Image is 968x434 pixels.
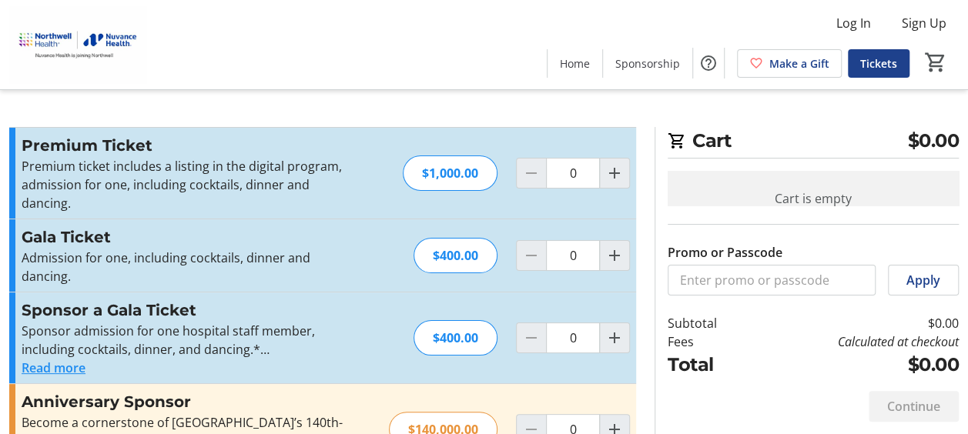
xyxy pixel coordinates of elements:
[922,48,950,76] button: Cart
[414,238,497,273] div: $400.00
[615,55,680,72] span: Sponsorship
[560,55,590,72] span: Home
[889,11,959,35] button: Sign Up
[906,271,940,289] span: Apply
[600,159,629,188] button: Increment by one
[668,332,752,351] td: Fees
[668,243,782,262] label: Promo or Passcode
[22,225,358,249] h3: Gala Ticket
[668,171,959,226] div: Cart is empty
[908,127,960,155] span: $0.00
[668,265,876,295] input: Enter promo or passcode
[848,49,909,78] a: Tickets
[546,322,600,353] input: Sponsor a Gala Ticket Quantity
[668,314,752,332] td: Subtotal
[22,249,358,285] p: Admission for one, including cocktails, dinner and dancing.
[668,351,752,379] td: Total
[888,265,959,295] button: Apply
[548,49,602,78] a: Home
[693,48,724,78] button: Help
[752,314,959,332] td: $0.00
[600,241,629,270] button: Increment by one
[546,158,600,189] input: Premium Ticket Quantity
[902,14,946,32] span: Sign Up
[836,14,871,32] span: Log In
[22,322,358,359] p: Sponsor admission for one hospital staff member, including cocktails, dinner, and dancing.*
[737,49,842,78] a: Make a Gift
[403,155,497,191] div: $1,000.00
[546,240,600,271] input: Gala Ticket Quantity
[600,323,629,352] button: Increment by one
[860,55,897,72] span: Tickets
[752,332,959,351] td: Calculated at checkout
[22,299,358,322] h3: Sponsor a Gala Ticket
[22,157,358,212] p: Premium ticket includes a listing in the digital program, admission for one, including cocktails,...
[769,55,829,72] span: Make a Gift
[824,11,883,35] button: Log In
[668,127,959,159] h2: Cart
[22,134,358,157] h3: Premium Ticket
[22,390,358,413] h3: Anniversary Sponsor
[414,320,497,356] div: $400.00
[603,49,692,78] a: Sponsorship
[752,351,959,379] td: $0.00
[22,359,85,377] button: Read more
[9,6,146,83] img: Nuvance Health's Logo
